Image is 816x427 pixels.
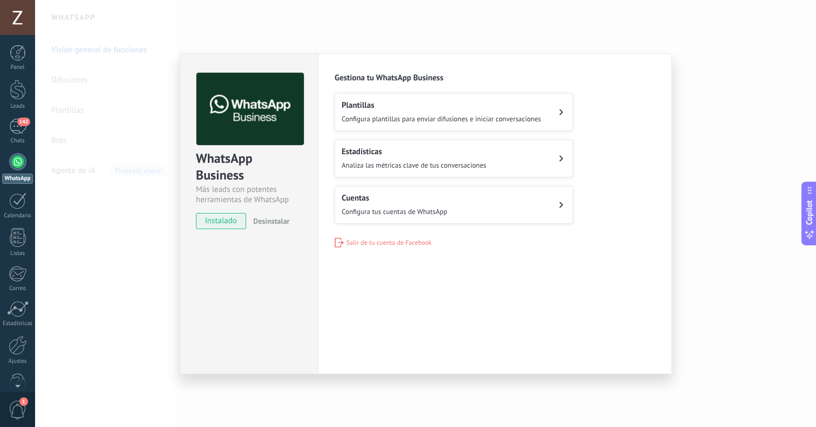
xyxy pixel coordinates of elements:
[196,184,302,205] div: Más leads con potentes herramientas de WhatsApp
[253,216,289,226] span: Desinstalar
[335,73,655,83] h2: Gestiona tu WhatsApp Business
[342,100,541,111] h2: Plantillas
[2,64,33,71] div: Panel
[335,238,432,247] button: Salir de tu cuenta de Facebook
[2,320,33,327] div: Estadísticas
[342,207,447,216] span: Configura tus cuentas de WhatsApp
[17,118,30,126] span: 142
[2,358,33,365] div: Ajustes
[342,193,447,203] h2: Cuentas
[342,114,541,123] span: Configura plantillas para enviar difusiones e iniciar conversaciones
[346,239,432,247] span: Salir de tu cuenta de Facebook
[2,103,33,110] div: Leads
[2,137,33,144] div: Chats
[2,250,33,257] div: Listas
[804,201,815,225] span: Copilot
[2,174,33,184] div: WhatsApp
[19,397,28,406] span: 1
[335,186,573,224] button: CuentasConfigura tus cuentas de WhatsApp
[196,73,304,146] img: logo_main.png
[335,93,573,131] button: PlantillasConfigura plantillas para enviar difusiones e iniciar conversaciones
[335,140,573,177] button: EstadísticasAnaliza las métricas clave de tus conversaciones
[249,213,289,229] button: Desinstalar
[196,150,302,184] div: WhatsApp Business
[342,147,486,157] h2: Estadísticas
[2,212,33,219] div: Calendario
[196,213,246,229] span: instalado
[2,285,33,292] div: Correo
[342,161,486,170] span: Analiza las métricas clave de tus conversaciones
